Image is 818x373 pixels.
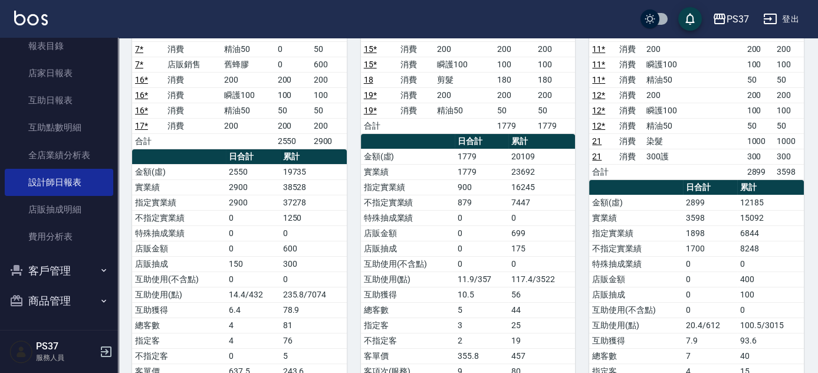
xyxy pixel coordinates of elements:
td: 38528 [280,179,347,195]
td: 78.9 [280,302,347,318]
td: 200 [494,87,534,103]
td: 0 [455,256,509,271]
td: 合計 [589,164,616,179]
td: 37278 [280,195,347,210]
td: 互助使用(點) [132,287,226,302]
img: Logo [14,11,48,25]
td: 0 [737,302,804,318]
td: 2899 [683,195,737,210]
td: 消費 [165,41,221,57]
td: 19735 [280,164,347,179]
td: 實業績 [589,210,683,225]
td: 0 [226,348,280,364]
td: 175 [508,241,575,256]
td: 200 [535,87,575,103]
td: 7.9 [683,333,737,348]
td: 舊蜂膠 [221,57,274,72]
img: Person [9,340,33,364]
td: 2 [455,333,509,348]
td: 100 [744,103,774,118]
td: 12185 [737,195,804,210]
td: 180 [494,72,534,87]
td: 消費 [165,72,221,87]
button: 商品管理 [5,286,113,316]
td: 0 [683,287,737,302]
td: 0 [275,57,311,72]
th: 累計 [508,134,575,149]
td: 400 [737,271,804,287]
th: 累計 [737,180,804,195]
td: 10.5 [455,287,509,302]
td: 200 [774,87,804,103]
td: 7 [683,348,737,364]
td: 50 [744,118,774,133]
td: 3 [455,318,509,333]
td: 瞬護100 [434,57,495,72]
td: 消費 [616,41,643,57]
td: 消費 [616,133,643,149]
td: 200 [774,41,804,57]
td: 2900 [226,195,280,210]
td: 1250 [280,210,347,225]
td: 300 [280,256,347,271]
td: 699 [508,225,575,241]
td: 店販抽成 [132,256,226,271]
td: 200 [221,72,274,87]
td: 1779 [494,118,534,133]
a: 設計師日報表 [5,169,113,196]
td: 200 [744,41,774,57]
td: 消費 [616,118,643,133]
td: 200 [434,87,495,103]
td: 消費 [616,57,643,72]
td: 互助獲得 [589,333,683,348]
td: 0 [280,271,347,287]
td: 100 [774,57,804,72]
td: 200 [643,87,744,103]
h5: PS37 [36,341,96,352]
td: 消費 [397,103,434,118]
a: 18 [364,75,373,84]
td: 1779 [455,164,509,179]
td: 總客數 [361,302,455,318]
td: 11.9/357 [455,271,509,287]
p: 服務人員 [36,352,96,363]
td: 100 [311,87,347,103]
td: 不指定客 [132,348,226,364]
td: 瞬護100 [643,57,744,72]
td: 457 [508,348,575,364]
td: 0 [683,271,737,287]
td: 消費 [165,87,221,103]
td: 200 [494,41,534,57]
td: 200 [275,118,311,133]
td: 100.5/3015 [737,318,804,333]
td: 200 [434,41,495,57]
td: 76 [280,333,347,348]
td: 精油50 [434,103,495,118]
a: 店販抽成明細 [5,196,113,223]
td: 總客數 [132,318,226,333]
td: 6844 [737,225,804,241]
td: 特殊抽成業績 [589,256,683,271]
td: 100 [737,287,804,302]
button: save [678,7,702,31]
td: 店販抽成 [589,287,683,302]
td: 200 [535,41,575,57]
td: 2550 [275,133,311,149]
td: 0 [226,241,280,256]
td: 互助使用(點) [589,318,683,333]
td: 特殊抽成業績 [132,225,226,241]
button: 客戶管理 [5,256,113,286]
td: 4 [226,333,280,348]
td: 600 [280,241,347,256]
td: 瞬護100 [643,103,744,118]
td: 44 [508,302,575,318]
td: 0 [226,271,280,287]
td: 不指定實業績 [361,195,455,210]
td: 消費 [397,87,434,103]
td: 81 [280,318,347,333]
a: 全店業績分析表 [5,142,113,169]
td: 不指定實業績 [132,210,226,225]
a: 互助日報表 [5,87,113,114]
a: 互助點數明細 [5,114,113,141]
td: 指定實業績 [361,179,455,195]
